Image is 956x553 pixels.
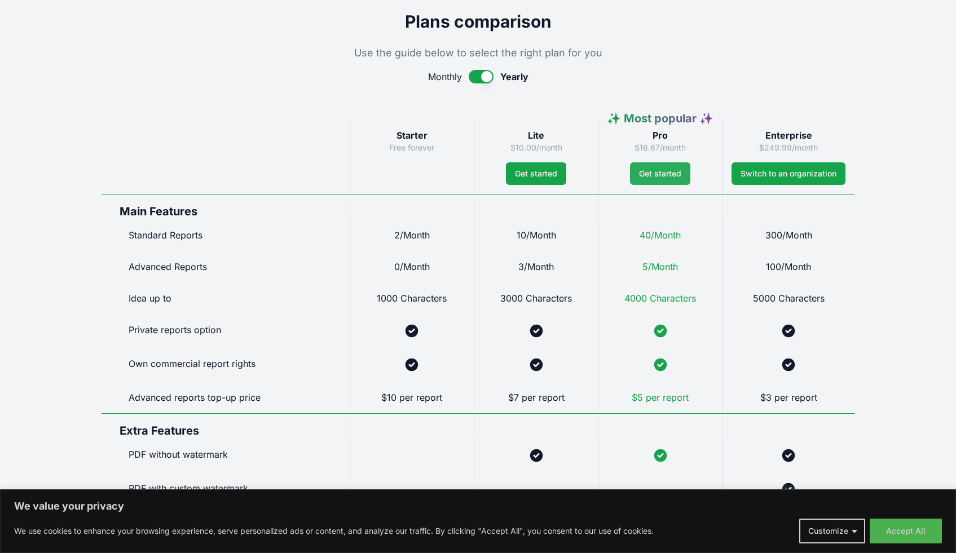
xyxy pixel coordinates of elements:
[753,293,825,304] span: 5000 Characters
[102,251,350,282] div: Advanced Reports
[732,162,845,185] a: Switch to an organization
[102,439,350,472] div: PDF without watermark
[642,261,678,272] span: 5/Month
[102,472,350,506] div: PDF with custom watermark
[765,229,812,241] span: 300/Month
[515,168,557,179] span: Get started
[624,293,696,304] span: 4000 Characters
[607,129,713,142] h3: Pro
[639,168,681,179] span: Get started
[394,261,430,272] span: 0/Month
[14,524,654,538] p: We use cookies to enhance your browsing experience, serve personalized ads or content, and analyz...
[517,229,556,241] span: 10/Month
[428,70,462,83] span: Monthly
[632,392,689,403] span: $5 per report
[483,129,589,142] h3: Lite
[102,382,350,413] div: Advanced reports top-up price
[500,293,572,304] span: 3000 Characters
[102,11,855,32] h2: Plans comparison
[732,142,845,153] p: $249.99/month
[102,413,350,439] div: Extra Features
[102,219,350,251] div: Standard Reports
[102,314,350,348] div: Private reports option
[500,70,528,83] span: Yearly
[102,45,855,61] p: Use the guide below to select the right plan for you
[506,162,566,185] button: Get started
[732,129,845,142] h3: Enterprise
[630,162,690,185] button: Get started
[483,142,589,153] p: $10.00/month
[607,142,713,153] p: $16.67/month
[359,129,465,142] h3: Starter
[799,519,865,543] button: Customize
[102,282,350,314] div: Idea up to
[394,229,430,241] span: 2/Month
[508,392,565,403] span: $7 per report
[14,499,942,513] p: We value your privacy
[359,142,465,153] p: Free forever
[640,229,681,241] span: 40/Month
[607,112,713,125] span: ✨ Most popular ✨
[870,519,942,543] button: Accept All
[518,261,554,272] span: 3/Month
[102,348,350,382] div: Own commercial report rights
[102,194,350,219] div: Main Features
[760,392,817,403] span: $3 per report
[377,293,447,304] span: 1000 Characters
[381,392,442,403] span: $10 per report
[766,261,811,272] span: 100/Month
